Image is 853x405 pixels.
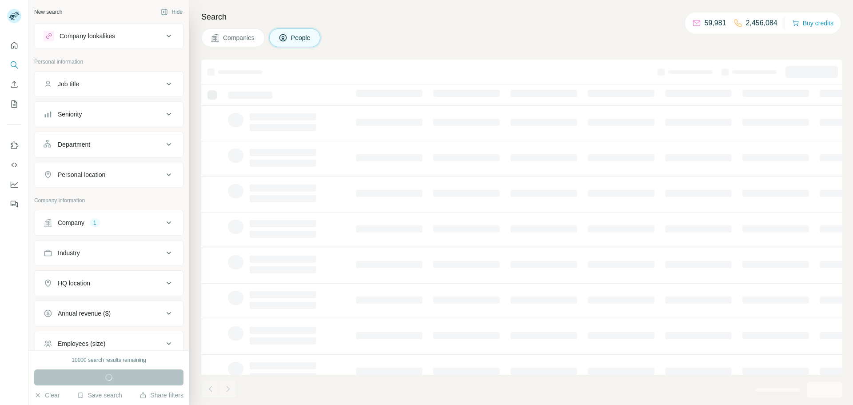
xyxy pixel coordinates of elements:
[7,196,21,212] button: Feedback
[60,32,115,40] div: Company lookalikes
[291,33,311,42] span: People
[35,134,183,155] button: Department
[201,11,842,23] h4: Search
[34,8,62,16] div: New search
[72,356,146,364] div: 10000 search results remaining
[7,157,21,173] button: Use Surfe API
[7,176,21,192] button: Dashboard
[58,110,82,119] div: Seniority
[7,76,21,92] button: Enrich CSV
[792,17,833,29] button: Buy credits
[7,57,21,73] button: Search
[35,212,183,233] button: Company1
[58,279,90,288] div: HQ location
[7,37,21,53] button: Quick start
[7,96,21,112] button: My lists
[58,140,90,149] div: Department
[155,5,189,19] button: Hide
[705,18,726,28] p: 59,981
[34,391,60,400] button: Clear
[140,391,183,400] button: Share filters
[35,164,183,185] button: Personal location
[58,218,84,227] div: Company
[58,80,79,88] div: Job title
[58,170,105,179] div: Personal location
[35,25,183,47] button: Company lookalikes
[35,104,183,125] button: Seniority
[35,303,183,324] button: Annual revenue ($)
[7,137,21,153] button: Use Surfe on LinkedIn
[35,273,183,294] button: HQ location
[58,309,111,318] div: Annual revenue ($)
[34,196,183,205] p: Company information
[90,219,100,227] div: 1
[35,242,183,264] button: Industry
[58,249,80,257] div: Industry
[35,333,183,354] button: Employees (size)
[223,33,255,42] span: Companies
[58,339,105,348] div: Employees (size)
[35,73,183,95] button: Job title
[77,391,122,400] button: Save search
[34,58,183,66] p: Personal information
[746,18,777,28] p: 2,456,084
